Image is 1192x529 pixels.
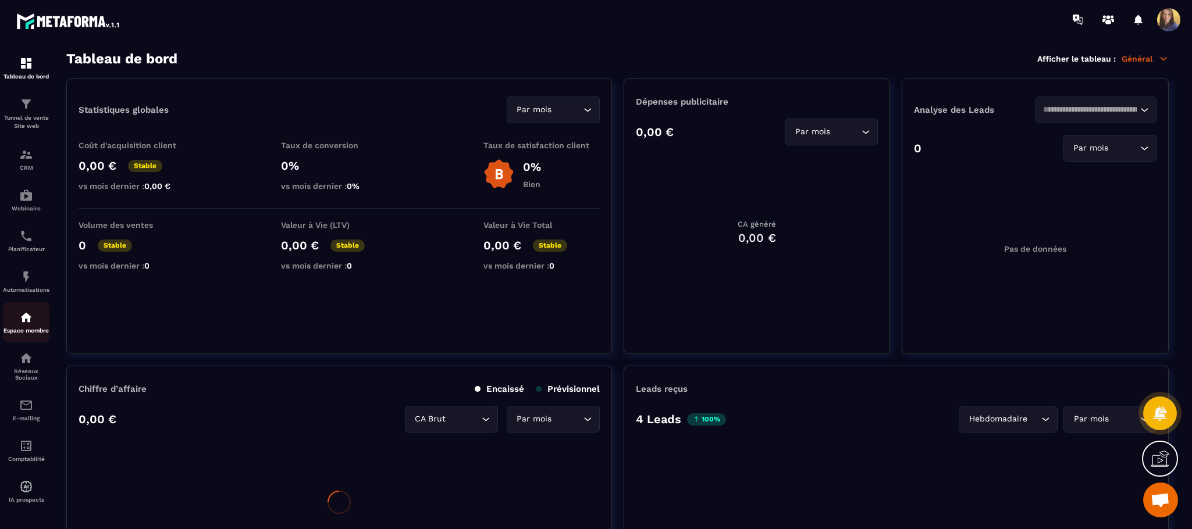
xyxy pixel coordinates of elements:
[66,51,177,67] h3: Tableau de bord
[3,342,49,389] a: social-networksocial-networkRéseaux Sociaux
[19,439,33,453] img: accountant
[19,480,33,494] img: automations
[3,165,49,171] p: CRM
[1004,244,1066,253] p: Pas de données
[79,412,116,426] p: 0,00 €
[483,159,514,190] img: b-badge-o.b3b20ee6.svg
[1063,135,1157,162] div: Search for option
[79,261,195,270] p: vs mois dernier :
[523,160,541,174] p: 0%
[636,125,674,139] p: 0,00 €
[507,96,600,123] div: Search for option
[514,413,554,426] span: Par mois
[19,351,33,365] img: social-network
[959,406,1058,433] div: Search for option
[3,430,49,471] a: accountantaccountantComptabilité
[1111,142,1137,155] input: Search for option
[19,270,33,284] img: automations
[3,302,49,342] a: automationsautomationsEspace membre
[636,384,688,394] p: Leads reçus
[3,389,49,430] a: emailemailE-mailing
[347,261,352,270] span: 0
[449,413,479,426] input: Search for option
[281,159,397,173] p: 0%
[914,105,1035,115] p: Analyse des Leads
[514,103,554,116] span: Par mois
[3,327,49,334] p: Espace membre
[3,114,49,130] p: Tunnel de vente Site web
[3,180,49,220] a: automationsautomationsWebinaire
[687,413,726,426] p: 100%
[3,456,49,462] p: Comptabilité
[483,261,600,270] p: vs mois dernier :
[3,246,49,252] p: Planificateur
[1030,413,1038,426] input: Search for option
[3,496,49,503] p: IA prospects
[281,141,397,150] p: Taux de conversion
[19,229,33,243] img: scheduler
[79,159,116,173] p: 0,00 €
[412,413,449,426] span: CA Brut
[832,126,859,138] input: Search for option
[19,56,33,70] img: formation
[483,141,600,150] p: Taux de satisfaction client
[1143,482,1178,517] a: Ouvrir le chat
[281,181,397,191] p: vs mois dernier :
[144,261,150,270] span: 0
[79,238,86,252] p: 0
[554,413,581,426] input: Search for option
[1111,413,1137,426] input: Search for option
[3,415,49,421] p: E-mailing
[536,384,600,394] p: Prévisionnel
[3,139,49,180] a: formationformationCRM
[966,413,1030,426] span: Hebdomadaire
[405,406,498,433] div: Search for option
[483,220,600,230] p: Valeur à Vie Total
[1071,413,1111,426] span: Par mois
[475,384,524,394] p: Encaissé
[330,240,365,252] p: Stable
[1063,406,1157,433] div: Search for option
[3,88,49,139] a: formationformationTunnel de vente Site web
[98,240,132,252] p: Stable
[3,261,49,302] a: automationsautomationsAutomatisations
[144,181,170,191] span: 0,00 €
[554,103,581,116] input: Search for option
[79,384,147,394] p: Chiffre d’affaire
[1071,142,1111,155] span: Par mois
[914,141,921,155] p: 0
[79,220,195,230] p: Volume des ventes
[3,205,49,212] p: Webinaire
[19,148,33,162] img: formation
[3,368,49,381] p: Réseaux Sociaux
[1122,53,1169,64] p: Général
[1036,96,1157,123] div: Search for option
[549,261,554,270] span: 0
[507,406,600,433] div: Search for option
[19,310,33,324] img: automations
[16,10,121,31] img: logo
[281,261,397,270] p: vs mois dernier :
[785,119,878,145] div: Search for option
[792,126,832,138] span: Par mois
[483,238,521,252] p: 0,00 €
[281,238,319,252] p: 0,00 €
[347,181,360,191] span: 0%
[3,287,49,293] p: Automatisations
[79,141,195,150] p: Coût d'acquisition client
[3,48,49,88] a: formationformationTableau de bord
[128,160,162,172] p: Stable
[19,398,33,412] img: email
[3,73,49,80] p: Tableau de bord
[523,180,541,189] p: Bien
[19,188,33,202] img: automations
[636,412,681,426] p: 4 Leads
[281,220,397,230] p: Valeur à Vie (LTV)
[79,105,169,115] p: Statistiques globales
[533,240,567,252] p: Stable
[19,97,33,111] img: formation
[79,181,195,191] p: vs mois dernier :
[636,96,878,107] p: Dépenses publicitaire
[3,220,49,261] a: schedulerschedulerPlanificateur
[1037,54,1116,63] p: Afficher le tableau :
